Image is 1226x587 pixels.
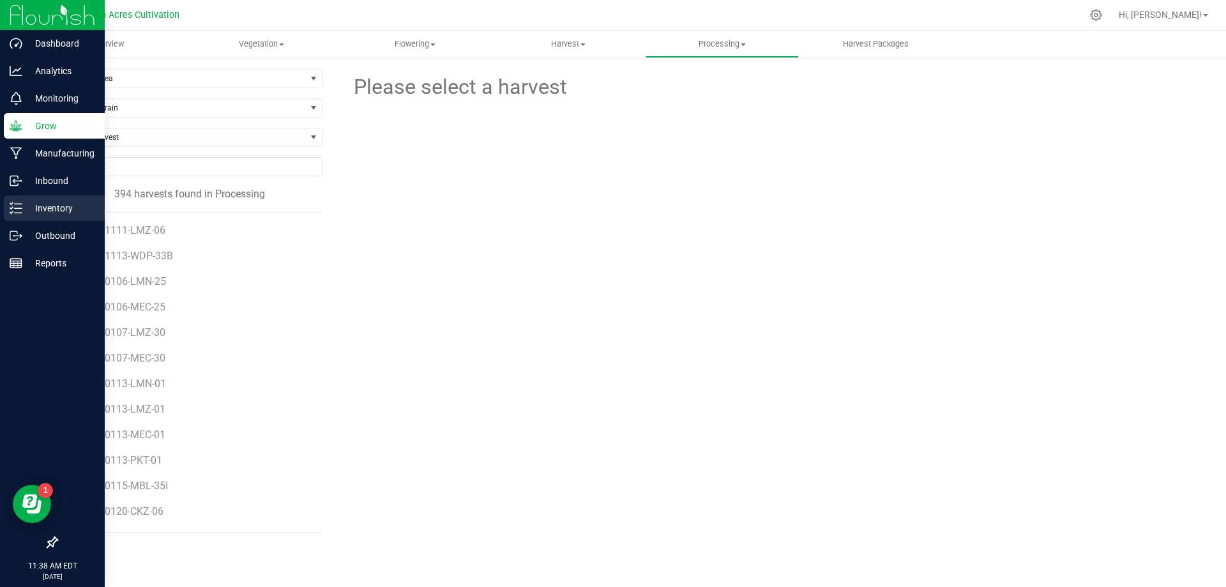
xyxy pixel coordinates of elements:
[352,72,567,103] span: Please select a harvest
[77,429,165,441] span: GA-250113-MEC-01
[77,505,163,517] span: GA-250120-CKZ-06
[77,301,165,313] span: GA-250106-MEC-25
[57,128,306,146] span: Find a Harvest
[646,31,799,57] a: Processing
[31,31,185,57] a: Overview
[306,70,322,88] span: select
[22,118,99,133] p: Grow
[22,36,99,51] p: Dashboard
[826,38,926,50] span: Harvest Packages
[1088,9,1104,21] div: Manage settings
[81,10,179,20] span: Green Acres Cultivation
[10,229,22,242] inline-svg: Outbound
[1119,10,1202,20] span: Hi, [PERSON_NAME]!
[10,92,22,105] inline-svg: Monitoring
[57,70,306,88] span: Filter by area
[77,454,162,466] span: GA-250113-PKT-01
[22,91,99,106] p: Monitoring
[338,31,492,57] a: Flowering
[13,485,51,523] iframe: Resource center
[338,38,491,50] span: Flowering
[10,202,22,215] inline-svg: Inventory
[10,147,22,160] inline-svg: Manufacturing
[77,250,173,262] span: GA-241113-WDP-33B
[77,224,165,236] span: GA-241111-LMZ-06
[22,228,99,243] p: Outbound
[6,560,99,572] p: 11:38 AM EDT
[10,174,22,187] inline-svg: Inbound
[492,31,646,57] a: Harvest
[77,531,167,543] span: GA-250120-HTM-06
[56,187,322,202] div: 394 harvests found in Processing
[22,173,99,188] p: Inbound
[10,65,22,77] inline-svg: Analytics
[10,119,22,132] inline-svg: Grow
[492,38,645,50] span: Harvest
[6,572,99,581] p: [DATE]
[799,31,953,57] a: Harvest Packages
[77,377,166,390] span: GA-250113-LMN-01
[10,37,22,50] inline-svg: Dashboard
[77,326,165,339] span: GA-250107-LMZ-30
[77,480,168,492] span: GA-250115-MBL-35I
[22,146,99,161] p: Manufacturing
[22,63,99,79] p: Analytics
[77,403,165,415] span: GA-250113-LMZ-01
[646,38,799,50] span: Processing
[77,275,166,287] span: GA-250106-LMN-25
[185,31,338,57] a: Vegetation
[185,38,338,50] span: Vegetation
[77,352,165,364] span: GA-250107-MEC-30
[22,201,99,216] p: Inventory
[22,255,99,271] p: Reports
[38,483,53,498] iframe: Resource center unread badge
[10,257,22,270] inline-svg: Reports
[57,158,322,176] input: NO DATA FOUND
[74,38,141,50] span: Overview
[57,99,306,117] span: Filter by Strain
